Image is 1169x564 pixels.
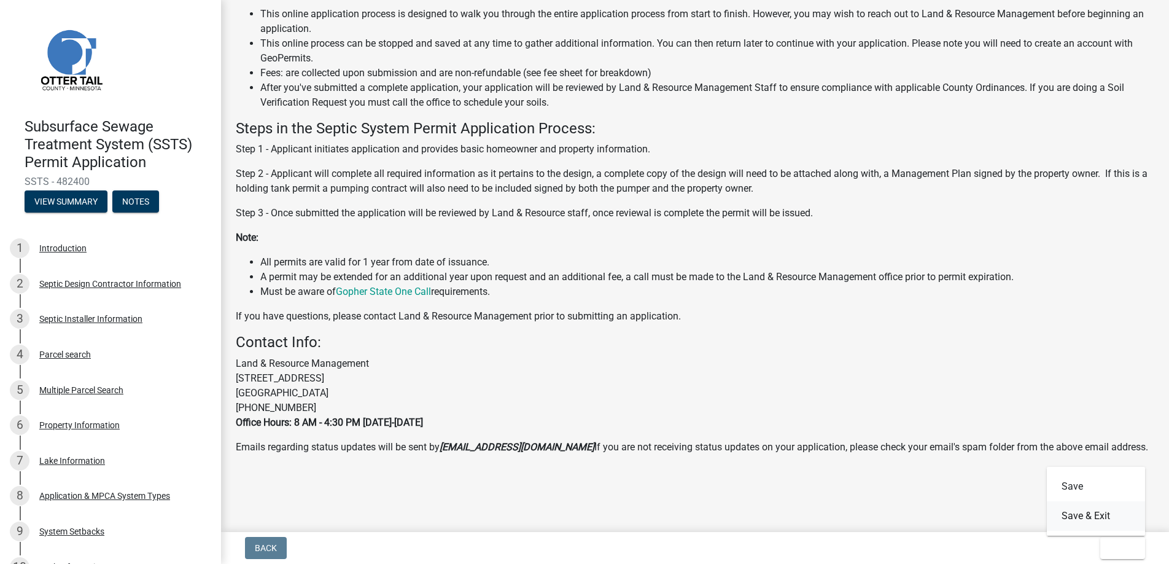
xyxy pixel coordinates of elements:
div: Application & MPCA System Types [39,492,170,500]
button: Back [245,537,287,559]
div: Parcel search [39,350,91,359]
div: Property Information [39,421,120,429]
div: 4 [10,345,29,364]
p: If you have questions, please contact Land & Resource Management prior to submitting an application. [236,309,1154,324]
div: Multiple Parcel Search [39,386,123,394]
div: Lake Information [39,456,105,465]
wm-modal-confirm: Summary [25,198,107,208]
div: 8 [10,486,29,506]
h4: Contact Info: [236,334,1154,351]
div: 5 [10,380,29,400]
p: Step 1 - Applicant initiates application and provides basic homeowner and property information. [236,142,1154,157]
button: View Summary [25,190,107,213]
li: Must be aware of requirements. [260,284,1154,299]
div: System Setbacks [39,527,104,536]
li: Fees: are collected upon submission and are non-refundable (see fee sheet for breakdown) [260,66,1154,80]
li: This online application process is designed to walk you through the entire application process fr... [260,7,1154,36]
li: A permit may be extended for an additional year upon request and an additional fee, a call must b... [260,270,1154,284]
div: 2 [10,274,29,294]
div: Septic Design Contractor Information [39,280,181,288]
strong: Note: [236,232,258,243]
div: 3 [10,309,29,329]
wm-modal-confirm: Notes [112,198,159,208]
li: This online process can be stopped and saved at any time to gather additional information. You ca... [260,36,1154,66]
div: Exit [1047,467,1145,536]
strong: [EMAIL_ADDRESS][DOMAIN_NAME] [440,441,594,453]
strong: Office Hours: 8 AM - 4:30 PM [DATE]-[DATE] [236,417,423,428]
div: 7 [10,451,29,471]
div: 6 [10,415,29,435]
div: 9 [10,522,29,541]
button: Notes [112,190,159,213]
button: Save & Exit [1047,501,1145,531]
div: 1 [10,238,29,258]
a: Gopher State One Call [336,286,431,297]
img: Otter Tail County, Minnesota [25,13,117,105]
div: Introduction [39,244,87,253]
h4: Steps in the Septic System Permit Application Process: [236,120,1154,138]
span: Back [255,543,277,553]
p: Step 3 - Once submitted the application will be reviewed by Land & Resource staff, once reviewal ... [236,206,1154,221]
button: Save [1047,472,1145,501]
button: Exit [1100,537,1145,559]
div: Septic Installer Information [39,315,142,323]
p: Land & Resource Management [STREET_ADDRESS] [GEOGRAPHIC_DATA] [PHONE_NUMBER] [236,356,1154,430]
span: SSTS - 482400 [25,176,196,187]
span: Exit [1110,543,1128,553]
p: Step 2 - Applicant will complete all required information as it pertains to the design, a complet... [236,166,1154,196]
li: After you've submitted a complete application, your application will be reviewed by Land & Resour... [260,80,1154,110]
li: All permits are valid for 1 year from date of issuance. [260,255,1154,270]
h4: Subsurface Sewage Treatment System (SSTS) Permit Application [25,118,211,171]
p: Emails regarding status updates will be sent by If you are not receiving status updates on your a... [236,440,1154,455]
